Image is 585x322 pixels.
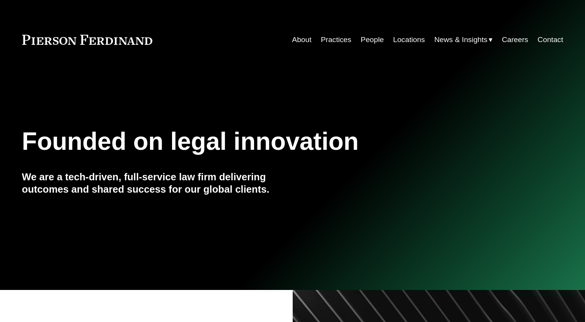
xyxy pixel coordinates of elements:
[434,32,493,47] a: folder dropdown
[434,33,488,47] span: News & Insights
[502,32,528,47] a: Careers
[22,171,293,196] h4: We are a tech-driven, full-service law firm delivering outcomes and shared success for our global...
[393,32,425,47] a: Locations
[22,127,473,156] h1: Founded on legal innovation
[321,32,351,47] a: Practices
[292,32,311,47] a: About
[361,32,384,47] a: People
[537,32,563,47] a: Contact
